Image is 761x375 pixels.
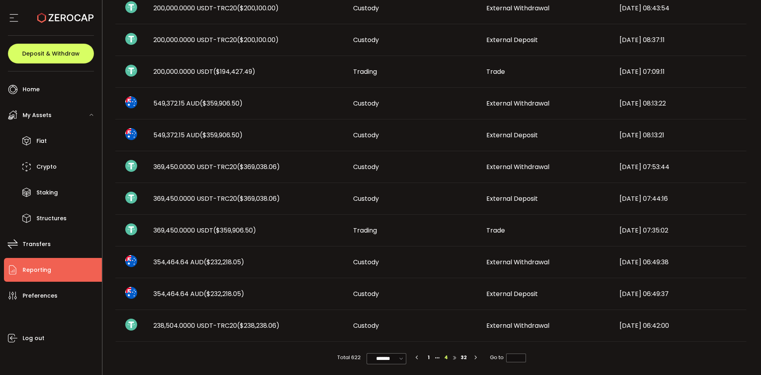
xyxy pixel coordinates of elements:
[153,131,243,140] span: 549,372.15 AUD
[125,223,137,235] img: usdt_portfolio.svg
[204,289,244,298] span: ($232,218.05)
[200,131,243,140] span: ($359,906.50)
[442,353,450,362] li: 4
[125,128,137,140] img: aud_portfolio.svg
[153,258,244,267] span: 354,464.64 AUD
[23,264,51,276] span: Reporting
[125,33,137,45] img: usdt_portfolio.svg
[237,194,280,203] span: ($369,038.06)
[237,162,280,171] span: ($369,038.06)
[613,289,746,298] div: [DATE] 06:49:37
[23,238,51,250] span: Transfers
[237,4,279,13] span: ($200,100.00)
[353,226,377,235] span: Trading
[490,353,526,362] span: Go to
[153,194,280,203] span: 369,450.0000 USDT-TRC20
[153,289,244,298] span: 354,464.64 AUD
[353,99,379,108] span: Custody
[213,67,255,76] span: ($194,427.49)
[353,131,379,140] span: Custody
[613,194,746,203] div: [DATE] 07:44:16
[613,4,746,13] div: [DATE] 08:43:54
[23,110,52,121] span: My Assets
[613,67,746,76] div: [DATE] 07:09:11
[486,194,538,203] span: External Deposit
[153,226,256,235] span: 369,450.0000 USDT
[153,321,279,330] span: 238,504.0000 USDT-TRC20
[36,135,47,147] span: Fiat
[486,4,549,13] span: External Withdrawal
[125,287,137,299] img: aud_portfolio.svg
[613,162,746,171] div: [DATE] 07:53:44
[486,226,505,235] span: Trade
[200,99,243,108] span: ($359,906.50)
[459,353,468,362] li: 32
[213,226,256,235] span: ($359,906.50)
[153,4,279,13] span: 200,000.0000 USDT-TRC20
[23,84,40,95] span: Home
[8,44,94,63] button: Deposit & Withdraw
[424,353,433,362] li: 1
[125,96,137,108] img: aud_portfolio.svg
[353,289,379,298] span: Custody
[486,131,538,140] span: External Deposit
[486,321,549,330] span: External Withdrawal
[613,131,746,140] div: [DATE] 08:13:21
[204,258,244,267] span: ($232,218.05)
[153,35,279,44] span: 200,000.0000 USDT-TRC20
[237,35,279,44] span: ($200,100.00)
[125,1,137,13] img: usdt_portfolio.svg
[486,258,549,267] span: External Withdrawal
[669,289,761,375] iframe: Chat Widget
[337,353,361,362] span: Total 622
[237,321,279,330] span: ($238,238.06)
[125,192,137,204] img: usdt_portfolio.svg
[613,321,746,330] div: [DATE] 06:42:00
[125,160,137,172] img: usdt_portfolio.svg
[153,67,255,76] span: 200,000.0000 USDT
[36,161,57,173] span: Crypto
[23,290,57,302] span: Preferences
[486,67,505,76] span: Trade
[353,162,379,171] span: Custody
[125,255,137,267] img: aud_portfolio.svg
[353,194,379,203] span: Custody
[613,99,746,108] div: [DATE] 08:13:22
[613,258,746,267] div: [DATE] 06:49:38
[613,226,746,235] div: [DATE] 07:35:02
[153,99,243,108] span: 549,372.15 AUD
[613,35,746,44] div: [DATE] 08:37:11
[36,213,67,224] span: Structures
[486,162,549,171] span: External Withdrawal
[353,67,377,76] span: Trading
[353,4,379,13] span: Custody
[486,289,538,298] span: External Deposit
[153,162,280,171] span: 369,450.0000 USDT-TRC20
[22,51,80,56] span: Deposit & Withdraw
[36,187,58,198] span: Staking
[125,65,137,77] img: usdt_portfolio.svg
[486,99,549,108] span: External Withdrawal
[353,321,379,330] span: Custody
[353,35,379,44] span: Custody
[23,333,44,344] span: Log out
[125,319,137,331] img: usdt_portfolio.svg
[353,258,379,267] span: Custody
[486,35,538,44] span: External Deposit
